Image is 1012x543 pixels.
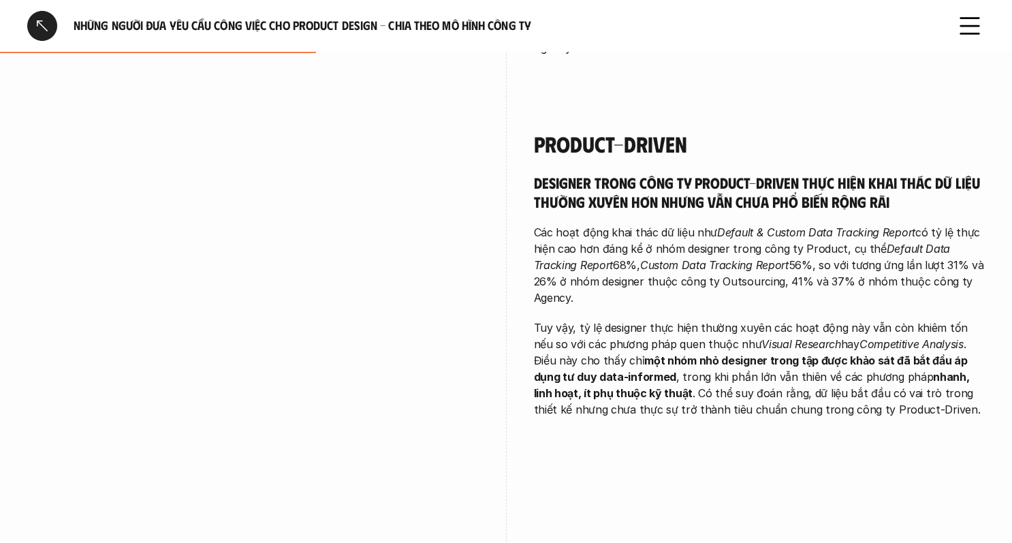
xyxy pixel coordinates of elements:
[640,258,789,272] em: Custom Data Tracking Report
[534,131,985,157] h4: Product-driven
[717,226,915,239] em: Default & Custom Data Tracking Report
[534,320,985,418] p: Tuy vậy, tỷ lệ designer thực hiện thường xuyên các hoạt động này vẫn còn khiêm tốn nếu so với các...
[859,337,964,351] em: Competitive Analysis
[761,337,841,351] em: Visual Research
[27,131,479,540] iframe: Interactive or visual content
[74,18,938,33] h6: Những người đưa yêu cầu công việc cho Product Design - Chia theo mô hình công ty
[534,173,985,211] h5: Designer trong công ty Product-Driven thực hiện khai thác dữ liệu thường xuyên hơn nhưng vẫn chưa...
[534,354,970,384] strong: một nhóm nhỏ designer trong tập được khảo sát đã bắt đầu áp dụng tư duy data-informed
[534,224,985,306] p: Các hoạt động khai thác dữ liệu như có tỷ lệ thực hiện cao hơn đáng kể ở nhóm designer trong công...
